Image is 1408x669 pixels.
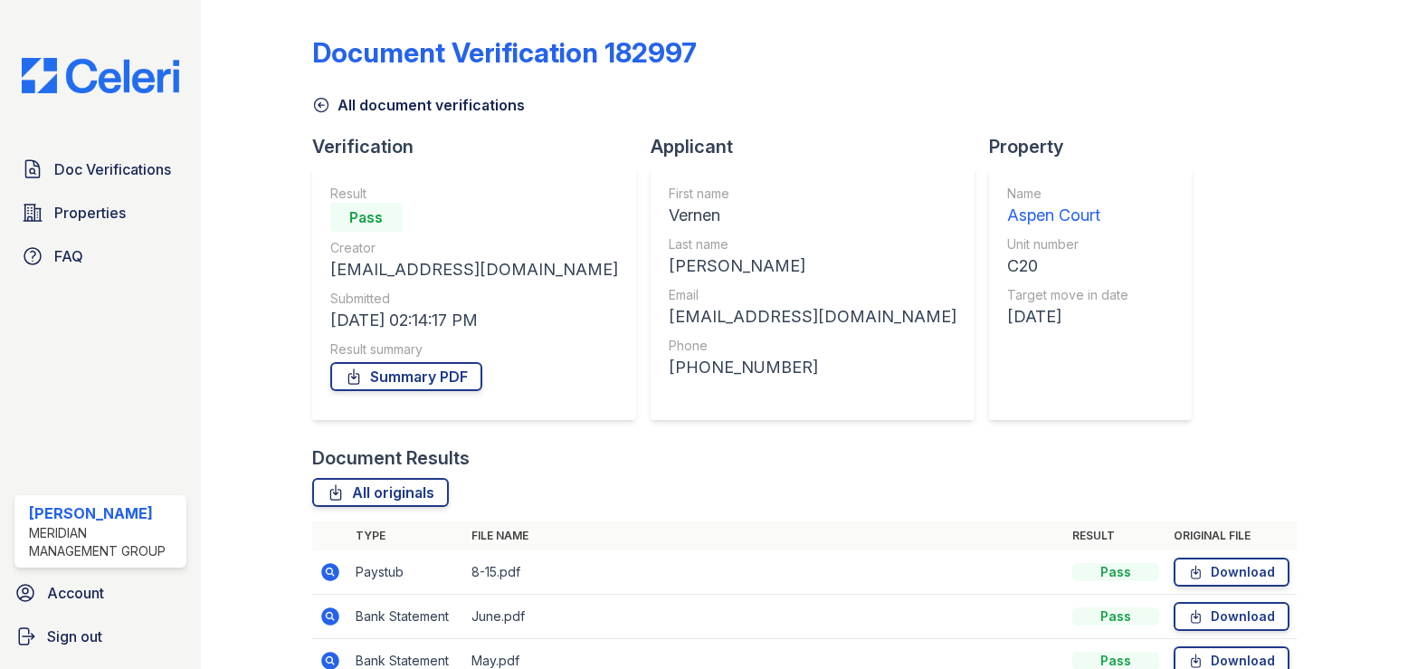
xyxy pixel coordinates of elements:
div: Pass [1072,563,1159,581]
div: Unit number [1007,235,1128,253]
div: Name [1007,185,1128,203]
img: CE_Logo_Blue-a8612792a0a2168367f1c8372b55b34899dd931a85d93a1a3d3e32e68fde9ad4.png [7,58,194,93]
td: Bank Statement [348,595,464,639]
div: [EMAIL_ADDRESS][DOMAIN_NAME] [669,304,956,330]
div: Pass [330,203,403,232]
a: Summary PDF [330,362,482,391]
div: Document Results [312,445,470,471]
a: Download [1174,602,1289,631]
th: Original file [1166,521,1297,550]
div: Applicant [651,134,989,159]
span: Sign out [47,626,102,647]
div: Vernen [669,203,956,228]
a: Name Aspen Court [1007,185,1128,228]
th: Type [348,521,464,550]
th: Result [1065,521,1166,550]
div: Phone [669,337,956,355]
div: C20 [1007,253,1128,279]
div: [PERSON_NAME] [29,502,179,524]
div: Document Verification 182997 [312,36,697,69]
div: Aspen Court [1007,203,1128,228]
div: [EMAIL_ADDRESS][DOMAIN_NAME] [330,257,618,282]
div: Creator [330,239,618,257]
div: First name [669,185,956,203]
span: FAQ [54,245,83,267]
div: Pass [1072,607,1159,626]
div: Verification [312,134,651,159]
div: Result summary [330,340,618,358]
div: Email [669,286,956,304]
div: Result [330,185,618,203]
a: Account [7,575,194,611]
div: Target move in date [1007,286,1128,304]
a: FAQ [14,238,186,274]
div: [PHONE_NUMBER] [669,355,956,380]
a: All originals [312,478,449,507]
td: June.pdf [464,595,1066,639]
div: [DATE] 02:14:17 PM [330,308,618,333]
a: Doc Verifications [14,151,186,187]
th: File name [464,521,1066,550]
div: Submitted [330,290,618,308]
span: Properties [54,202,126,224]
div: Last name [669,235,956,253]
td: Paystub [348,550,464,595]
span: Doc Verifications [54,158,171,180]
span: Account [47,582,104,604]
div: [DATE] [1007,304,1128,330]
a: Download [1174,558,1289,587]
div: Meridian Management Group [29,524,179,560]
a: Sign out [7,618,194,655]
div: [PERSON_NAME] [669,253,956,279]
a: All document verifications [312,94,525,116]
td: 8-15.pdf [464,550,1066,595]
div: Property [989,134,1206,159]
a: Properties [14,195,186,231]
